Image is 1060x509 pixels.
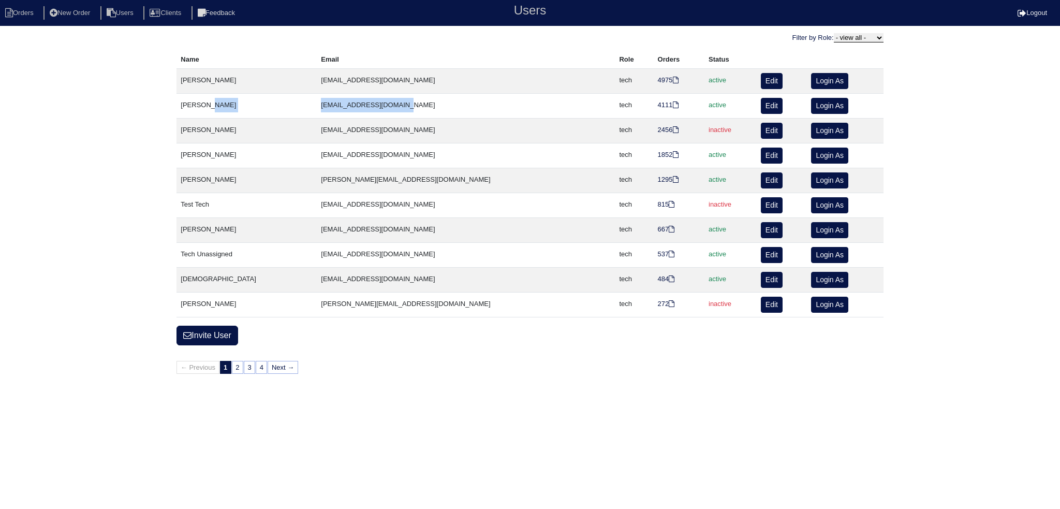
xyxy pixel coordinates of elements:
[100,9,142,17] a: Users
[192,6,243,20] li: Feedback
[704,268,757,293] td: active
[704,51,757,69] th: Status
[658,101,679,109] a: 4111
[317,119,615,143] td: [EMAIL_ADDRESS][DOMAIN_NAME]
[317,168,615,193] td: [PERSON_NAME][EMAIL_ADDRESS][DOMAIN_NAME]
[658,200,675,208] a: 815
[317,243,615,268] td: [EMAIL_ADDRESS][DOMAIN_NAME]
[704,168,757,193] td: active
[658,300,675,308] a: 272
[761,272,783,288] a: Edit
[176,168,317,193] td: [PERSON_NAME]
[317,193,615,218] td: [EMAIL_ADDRESS][DOMAIN_NAME]
[244,361,255,374] a: Page 3
[811,98,848,114] a: Login As
[761,123,783,139] a: Edit
[761,297,783,313] a: Edit
[143,9,189,17] a: Clients
[176,94,317,119] td: [PERSON_NAME]
[615,268,653,293] td: tech
[658,225,675,233] a: 667
[658,250,675,258] a: 537
[811,197,848,213] a: Login As
[615,218,653,243] td: tech
[615,143,653,168] td: tech
[761,98,783,114] a: Edit
[100,6,142,20] li: Users
[792,33,883,42] div: Filter by Role:
[658,126,679,134] a: 2456
[811,247,848,263] a: Login As
[317,293,615,317] td: [PERSON_NAME][EMAIL_ADDRESS][DOMAIN_NAME]
[761,247,783,263] a: Edit
[176,361,298,374] div: Pagination
[704,69,757,94] td: active
[615,243,653,268] td: tech
[658,151,679,158] a: 1852
[704,293,757,317] td: inactive
[256,361,267,374] a: Page 4
[317,51,615,69] th: Email
[176,293,317,317] td: [PERSON_NAME]
[43,9,98,17] a: New Order
[761,222,783,238] a: Edit
[615,293,653,317] td: tech
[658,275,675,283] a: 484
[811,148,848,164] a: Login As
[176,119,317,143] td: [PERSON_NAME]
[176,193,317,218] td: Test Tech
[317,69,615,94] td: [EMAIL_ADDRESS][DOMAIN_NAME]
[761,148,783,164] a: Edit
[615,51,653,69] th: Role
[704,218,757,243] td: active
[615,69,653,94] td: tech
[176,326,238,345] a: Invite User
[615,94,653,119] td: tech
[704,119,757,143] td: inactive
[811,272,848,288] a: Login As
[220,361,231,374] em: Page 1
[176,243,317,268] td: Tech Unassigned
[704,193,757,218] td: inactive
[176,268,317,293] td: [DEMOGRAPHIC_DATA]
[176,143,317,168] td: [PERSON_NAME]
[176,69,317,94] td: [PERSON_NAME]
[761,172,783,188] a: Edit
[176,361,219,374] span: ← Previous
[615,168,653,193] td: tech
[143,6,189,20] li: Clients
[615,193,653,218] td: tech
[811,73,848,89] a: Login As
[811,297,848,313] a: Login As
[704,243,757,268] td: active
[176,51,317,69] th: Name
[43,6,98,20] li: New Order
[658,76,679,84] a: 4975
[811,222,848,238] a: Login As
[1018,9,1047,17] a: Logout
[704,143,757,168] td: active
[317,143,615,168] td: [EMAIL_ADDRESS][DOMAIN_NAME]
[654,51,704,69] th: Orders
[176,218,317,243] td: [PERSON_NAME]
[811,172,848,188] a: Login As
[704,94,757,119] td: active
[761,197,783,213] a: Edit
[761,73,783,89] a: Edit
[317,218,615,243] td: [EMAIL_ADDRESS][DOMAIN_NAME]
[811,123,848,139] a: Login As
[658,176,679,183] a: 1295
[317,268,615,293] td: [EMAIL_ADDRESS][DOMAIN_NAME]
[268,361,298,374] a: Next →
[232,361,243,374] a: Page 2
[317,94,615,119] td: [EMAIL_ADDRESS][DOMAIN_NAME]
[615,119,653,143] td: tech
